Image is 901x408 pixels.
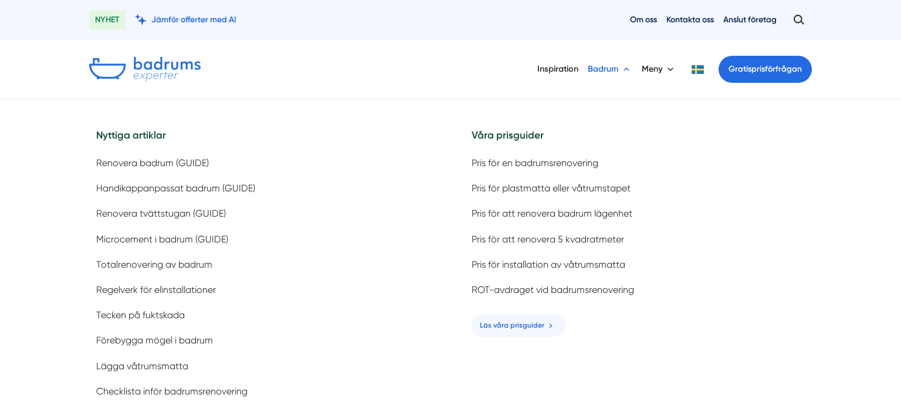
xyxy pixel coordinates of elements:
[96,284,216,295] span: Regelverk för elinstallationer
[89,381,436,402] a: Checklista inför badrumsrenovering
[89,279,436,300] a: Regelverk för elinstallationer
[465,254,812,275] a: Pris för installation av våtrumsmatta
[465,203,812,224] a: Pris för att renovera badrum lägenhet
[89,57,201,82] img: Badrumsexperter.se logotyp
[96,234,228,245] span: Microcement i badrum (GUIDE)
[472,314,565,337] a: Läs våra prisguider
[89,153,436,173] a: Renovera badrum (GUIDE)
[89,254,436,275] a: Totalrenovering av badrum
[135,14,236,25] a: Jämför offerter med AI
[719,56,812,83] a: Gratisprisförfrågan
[465,153,812,173] a: Pris för en badrumsrenovering
[472,208,632,219] span: Pris för att renovera badrum lägenhet
[480,320,544,331] span: Läs våra prisguider
[630,14,657,25] a: Om oss
[89,229,436,249] a: Microcement i badrum (GUIDE)
[472,157,598,168] span: Pris för en badrumsrenovering
[465,229,812,249] a: Pris för att renovera 5 kvadratmeter
[96,335,213,346] span: Förebygga mögel i badrum
[89,356,436,376] a: Lägga våtrumsmatta
[96,208,226,219] span: Renovera tvättstugan (GUIDE)
[96,183,255,194] span: Handikappanpassat badrum (GUIDE)
[537,54,578,84] a: Inspiration
[89,178,436,198] a: Handikappanpassat badrum (GUIDE)
[465,178,812,198] a: Pris för plastmatta eller våtrumstapet
[472,284,634,295] span: ROT-avdraget vid badrumsrenovering
[472,234,624,245] span: Pris för att renovera 5 kvadratmeter
[588,54,632,85] button: Badrum
[89,203,436,224] a: Renovera tvättstugan (GUIDE)
[472,183,631,194] span: Pris för plastmatta eller våtrumstapet
[96,360,188,372] span: Lägga våtrumsmatta
[151,14,236,25] span: Jämför offerter med AI
[723,14,777,25] a: Anslut företag
[472,259,625,270] span: Pris för installation av våtrumsmatta
[729,64,751,74] span: Gratis
[666,14,714,25] a: Kontakta oss
[89,11,126,29] span: NYHET
[89,330,436,350] a: Förebygga mögel i badrum
[465,279,812,300] a: ROT-avdraget vid badrumsrenovering
[642,54,676,85] button: Meny
[89,127,436,153] h5: Nyttiga artiklar
[89,305,436,325] a: Tecken på fuktskada
[96,386,248,397] span: Checklista inför badrumsrenovering
[96,157,209,168] span: Renovera badrum (GUIDE)
[96,309,185,321] span: Tecken på fuktskada
[96,259,212,270] span: Totalrenovering av badrum
[465,127,812,153] h5: Våra prisguider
